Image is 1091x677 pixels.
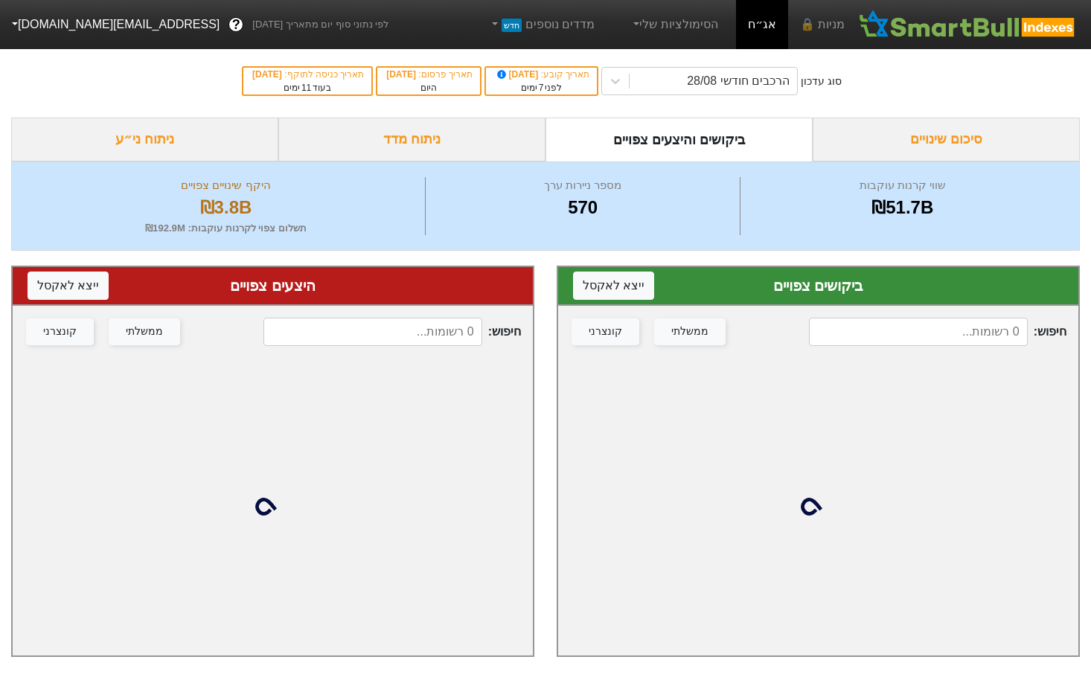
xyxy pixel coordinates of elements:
img: loading... [801,489,836,524]
div: היקף שינויים צפויים [31,177,421,194]
span: חיפוש : [809,318,1066,346]
div: ניתוח ני״ע [11,118,278,161]
div: סיכום שינויים [813,118,1080,161]
span: לפי נתוני סוף יום מתאריך [DATE] [252,17,388,32]
div: היצעים צפויים [28,275,518,297]
span: ? [232,15,240,35]
span: 11 [301,83,311,93]
div: שווי קרנות עוקבות [744,177,1060,194]
input: 0 רשומות... [263,318,481,346]
div: תשלום צפוי לקרנות עוקבות : ₪192.9M [31,221,421,236]
img: SmartBull [857,10,1079,39]
a: הסימולציות שלי [624,10,724,39]
button: ממשלתי [654,318,726,345]
button: קונצרני [26,318,94,345]
div: קונצרני [589,324,622,340]
a: מדדים נוספיםחדש [482,10,601,39]
div: ניתוח מדד [278,118,545,161]
span: [DATE] [386,69,418,80]
div: ₪51.7B [744,194,1060,221]
span: [DATE] [252,69,284,80]
div: סוג עדכון [801,74,842,89]
div: ₪3.8B [31,194,421,221]
input: 0 רשומות... [809,318,1027,346]
div: קונצרני [43,324,77,340]
div: מספר ניירות ערך [429,177,737,194]
div: ביקושים והיצעים צפויים [545,118,813,161]
div: תאריך כניסה לתוקף : [251,68,364,81]
div: תאריך קובע : [493,68,589,81]
span: חיפוש : [263,318,521,346]
div: לפני ימים [493,81,589,94]
div: הרכבים חודשי 28/08 [687,72,790,90]
img: loading... [255,489,291,524]
div: ממשלתי [126,324,163,340]
div: 570 [429,194,737,221]
button: ייצא לאקסל [573,272,654,300]
span: חדש [502,19,522,32]
div: ביקושים צפויים [573,275,1063,297]
span: 7 [539,83,544,93]
button: קונצרני [572,318,639,345]
span: היום [420,83,437,93]
div: תאריך פרסום : [385,68,473,81]
div: ממשלתי [671,324,708,340]
div: בעוד ימים [251,81,364,94]
button: ממשלתי [109,318,180,345]
button: ייצא לאקסל [28,272,109,300]
span: [DATE] [495,69,541,80]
